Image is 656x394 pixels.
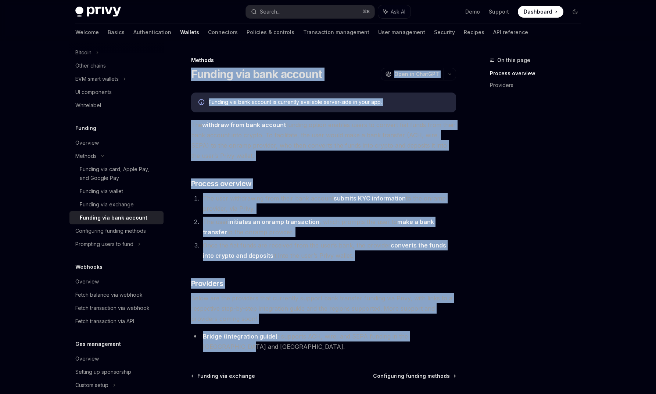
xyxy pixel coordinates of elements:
span: The funding option enables users to convert fiat funds from their bank account into crypto. To fa... [191,120,456,161]
a: Overview [69,136,164,149]
div: Funding via wallet [80,187,123,196]
a: Fetch transaction via webhook [69,301,164,315]
a: Wallets [180,24,199,41]
div: Whitelabel [75,101,101,110]
span: ⌘ K [362,9,370,15]
div: Methods [75,152,97,160]
div: Fetch balance via webhook [75,290,143,299]
a: Funding via card, Apple Pay, and Google Pay [69,163,164,185]
div: Fetch transaction via API [75,317,134,326]
strong: initiates an onramp transaction [228,218,319,225]
a: Providers [490,79,587,91]
h1: Funding via bank account [191,68,322,81]
a: Whitelabel [69,99,164,112]
div: Funding via card, Apple Pay, and Google Pay [80,165,159,182]
span: Dashboard [524,8,552,15]
div: Setting up sponsorship [75,368,131,376]
a: User management [378,24,425,41]
a: Fetch transaction via API [69,315,164,328]
a: Policies & controls [247,24,294,41]
li: Once the fiat funds are received from the user’s bank, the provider it into the user’s Privy wallet. [201,240,456,261]
a: Overview [69,352,164,365]
a: Security [434,24,455,41]
a: Welcome [75,24,99,41]
span: On this page [497,56,530,65]
a: Process overview [490,68,587,79]
span: Ask AI [391,8,405,15]
span: Configuring funding methods [373,372,450,380]
a: API reference [493,24,528,41]
strong: Bridge [203,333,222,340]
div: Funding via bank account [80,213,147,222]
h5: Gas management [75,340,121,348]
button: Ask AI [378,5,411,18]
div: Prompting users to fund [75,240,133,249]
strong: withdraw from bank account [202,121,286,129]
li: : supports ACH, wire, and SEPA funding in the [GEOGRAPHIC_DATA] and [GEOGRAPHIC_DATA]. [191,331,456,352]
a: Configuring funding methods [373,372,455,380]
a: UI components [69,86,164,99]
div: Configuring funding methods [75,227,146,235]
li: The user withdrawing from their bank account to the onramp provider, via Privy. [201,193,456,214]
span: Providers [191,278,223,289]
div: Funding via exchange [80,200,134,209]
a: Fetch balance via webhook [69,288,164,301]
a: (integration guide) [224,333,278,340]
div: Fetch transaction via webhook [75,304,150,312]
div: UI components [75,88,112,97]
span: Funding via exchange [197,372,255,380]
li: The user , which prompts the user to to the onramp provider. [201,217,456,237]
a: Dashboard [518,6,563,18]
span: Open in ChatGPT [394,71,439,78]
a: Funding via wallet [69,185,164,198]
a: Authentication [133,24,171,41]
a: Overview [69,275,164,288]
button: Search...⌘K [246,5,374,18]
h5: Funding [75,124,96,133]
div: EVM smart wallets [75,75,119,83]
div: Overview [75,354,99,363]
div: Overview [75,277,99,286]
a: Connectors [208,24,238,41]
button: Open in ChatGPT [381,68,444,80]
div: Overview [75,138,99,147]
a: Configuring funding methods [69,224,164,238]
svg: Info [198,99,206,106]
a: Basics [108,24,125,41]
a: Recipes [464,24,484,41]
a: Funding via exchange [192,372,255,380]
span: Process overview [191,178,252,189]
img: dark logo [75,7,121,17]
div: Other chains [75,61,106,70]
a: Setting up sponsorship [69,365,164,379]
div: Custom setup [75,381,108,390]
div: Funding via bank account is currently available server-side in your app. [209,98,449,106]
a: Demo [465,8,480,15]
strong: submits KYC information [334,195,406,202]
a: Other chains [69,59,164,72]
h5: Webhooks [75,263,103,271]
a: Funding via exchange [69,198,164,211]
div: Methods [191,57,456,64]
a: Transaction management [303,24,369,41]
a: Support [489,8,509,15]
button: Toggle dark mode [569,6,581,18]
a: Funding via bank account [69,211,164,224]
span: Below are the providers that currently support bank transfer funding via Privy, with links to a r... [191,293,456,324]
div: Search... [260,7,280,16]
